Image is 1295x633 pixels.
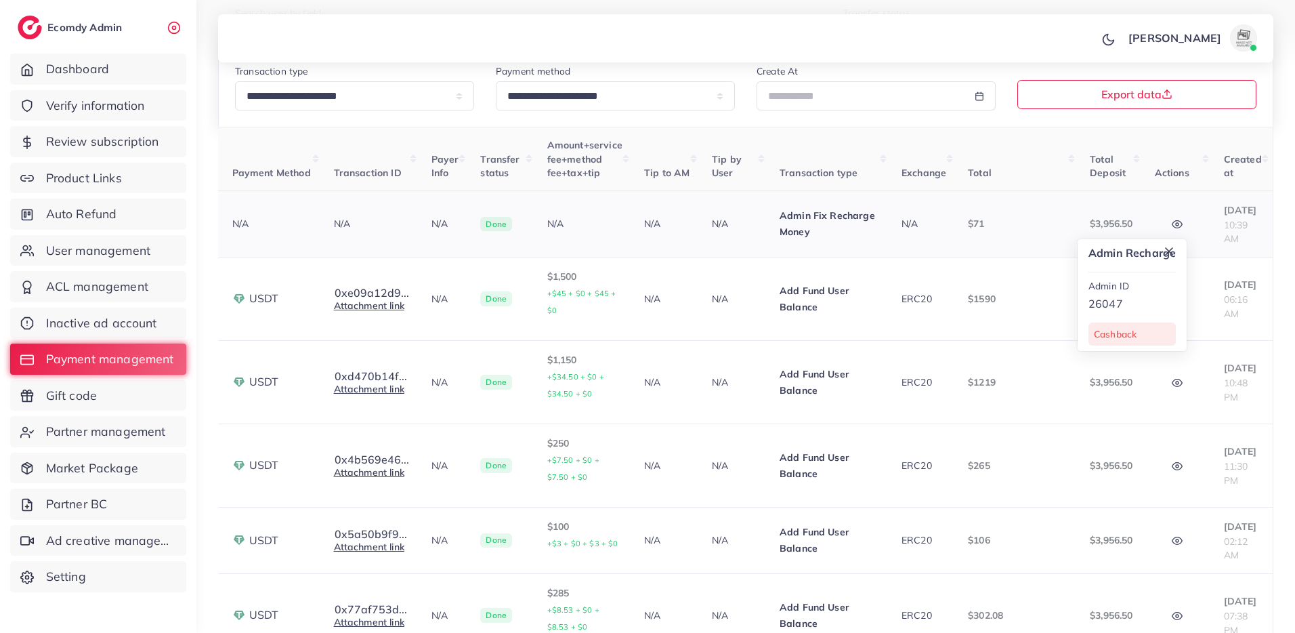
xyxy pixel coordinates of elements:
p: N/A [712,532,758,548]
span: Payer Info [431,153,459,179]
a: Gift code [10,380,186,411]
a: Verify information [10,90,186,121]
a: Attachment link [334,383,404,395]
span: Export data [1101,89,1172,100]
a: Setting [10,561,186,592]
p: Admin recharge [1088,245,1176,261]
img: payment [232,292,246,306]
button: 0x5a50b9f9... [334,528,408,540]
span: Done [480,291,512,306]
a: Attachment link [334,616,404,628]
p: $1219 [968,374,1068,390]
span: Auto Refund [46,205,117,223]
p: [DATE] [1224,518,1262,535]
p: N/A [712,457,758,474]
p: $1,150 [547,352,622,402]
span: Payment Method [232,167,311,179]
a: Attachment link [334,541,404,553]
p: N/A [644,374,690,390]
p: N/A [431,216,459,232]
p: Cashback [1094,326,1170,342]
p: [DATE] [1224,593,1262,609]
button: 0xe09a12d9... [334,287,410,299]
label: Transaction type [235,64,308,78]
span: Verify information [46,97,145,115]
span: 10:39 AM [1224,219,1248,245]
a: Review subscription [10,126,186,157]
span: Done [480,533,512,548]
p: N/A [431,374,459,390]
p: N/A [644,291,690,307]
p: $3,956.50 [1090,216,1132,232]
span: USDT [249,457,279,473]
div: ERC20 [901,375,946,389]
div: ERC20 [901,292,946,306]
a: Inactive ad account [10,308,186,339]
span: Transaction type [780,167,858,179]
p: N/A [712,374,758,390]
img: payment [232,609,246,622]
img: payment [232,459,246,472]
span: Inactive ad account [46,314,157,332]
label: Create At [757,64,798,78]
p: [DATE] [1224,277,1262,293]
span: 10:48 PM [1224,377,1248,403]
p: N/A [644,532,690,548]
p: N/A [712,216,758,232]
p: $302.08 [968,607,1068,624]
span: USDT [249,533,279,548]
p: $3,956.50 [1090,607,1132,624]
span: USDT [249,291,279,306]
span: Transaction ID [334,167,402,179]
p: [DATE] [1224,202,1262,218]
a: Ad creative management [10,525,186,556]
span: ACL management [46,278,148,295]
img: avatar [1230,24,1257,52]
button: 0x4b569e46... [334,453,410,466]
p: N/A [431,607,459,624]
p: $1590 [968,291,1068,307]
p: Add Fund User Balance [780,283,880,315]
small: +$34.50 + $0 + $34.50 + $0 [547,372,604,399]
p: N/A [644,607,690,624]
span: Total Deposit [1090,153,1126,179]
img: payment [232,533,246,547]
a: [PERSON_NAME]avatar [1121,24,1262,52]
span: Setting [46,568,86,586]
small: +$8.53 + $0 + $8.53 + $0 [547,605,599,632]
div: ERC20 [901,533,946,547]
span: Transfer status [480,153,519,179]
span: Done [480,375,512,390]
span: Market Package [46,460,138,477]
small: +$3 + $0 + $3 + $0 [547,539,618,548]
h2: Ecomdy Admin [47,21,125,34]
span: USDT [249,374,279,390]
a: Dashboard [10,54,186,85]
span: Partner BC [46,495,108,513]
p: N/A [644,457,690,474]
span: Done [480,458,512,473]
div: ERC20 [901,609,946,622]
p: $3,956.50 [1090,374,1132,390]
span: USDT [249,607,279,623]
span: 02:12 AM [1224,535,1248,561]
a: User management [10,235,186,266]
p: [DATE] [1224,360,1262,376]
img: payment [232,375,246,389]
p: Admin Fix Recharge Money [780,207,880,240]
span: Dashboard [46,60,109,78]
a: Market Package [10,453,186,484]
div: N/A [547,217,622,230]
small: +$7.50 + $0 + $7.50 + $0 [547,455,599,482]
span: Review subscription [46,133,159,150]
a: Partner management [10,416,186,447]
span: User management [46,242,150,260]
span: Tip to AM [644,167,689,179]
span: Created at [1224,153,1262,179]
a: Auto Refund [10,199,186,230]
span: Total [968,167,992,179]
span: Ad creative management [46,532,176,550]
span: Done [480,217,512,232]
div: N/A [232,217,312,230]
p: Add Fund User Balance [780,449,880,482]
